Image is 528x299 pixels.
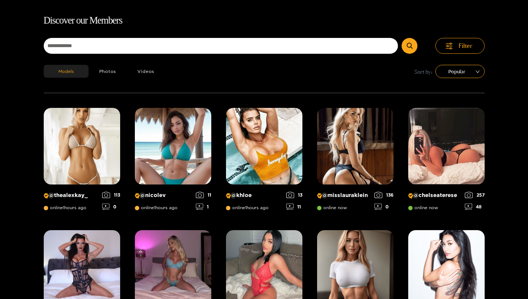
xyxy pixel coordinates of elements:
[135,205,177,210] span: online 1 hours ago
[414,67,432,76] span: Sort by:
[226,108,302,215] a: Creator Profile Image: khloe@khloeonline1hours ago1311
[317,192,371,199] p: @ misslauraklein
[196,192,211,198] div: 11
[286,192,302,198] div: 13
[435,65,485,78] div: sort
[374,192,394,198] div: 136
[408,205,438,210] span: online now
[89,65,127,78] button: Photos
[44,13,485,28] h1: Discover our Members
[317,108,394,184] img: Creator Profile Image: misslauraklein
[374,204,394,210] div: 0
[317,108,394,215] a: Creator Profile Image: misslauraklein@misslaurakleinonline now1360
[226,108,302,184] img: Creator Profile Image: khloe
[441,66,479,77] span: Popular
[135,108,211,184] img: Creator Profile Image: nicolev
[44,205,86,210] span: online 1 hours ago
[135,108,211,215] a: Creator Profile Image: nicolev@nicolevonline1hours ago111
[317,205,347,210] span: online now
[44,192,98,199] p: @ thealexkay_
[408,108,485,184] img: Creator Profile Image: chelseaterese
[226,205,269,210] span: online 1 hours ago
[44,65,89,78] button: Models
[408,192,461,199] p: @ chelseaterese
[435,38,485,54] button: Filter
[127,65,165,78] button: Videos
[459,42,473,50] span: Filter
[102,192,120,198] div: 113
[44,108,120,184] img: Creator Profile Image: thealexkay_
[44,108,120,215] a: Creator Profile Image: thealexkay_@thealexkay_online1hours ago1130
[226,192,283,199] p: @ khloe
[135,192,192,199] p: @ nicolev
[402,38,417,54] button: Submit Search
[286,204,302,210] div: 11
[196,204,211,210] div: 1
[465,192,485,198] div: 257
[465,204,485,210] div: 48
[408,108,485,215] a: Creator Profile Image: chelseaterese@chelseatereseonline now25748
[102,204,120,210] div: 0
